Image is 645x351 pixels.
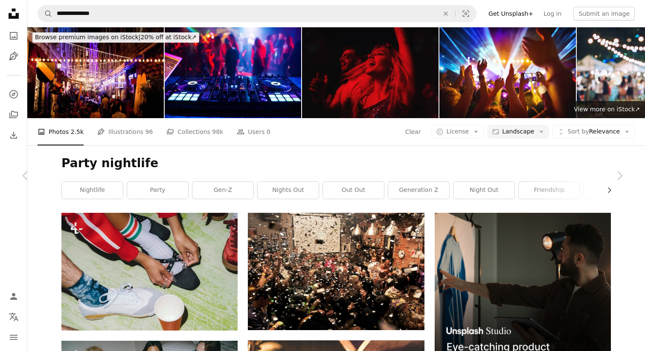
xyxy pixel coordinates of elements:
[165,27,301,118] img: music controller DJ mixer in a nightclub at a party
[27,27,164,118] img: Istanbul Restaurants at Night
[61,156,611,171] h1: Party nightlife
[569,101,645,118] a: View more on iStock↗
[567,128,620,136] span: Relevance
[5,106,22,123] a: Collections
[127,182,188,199] a: party
[446,128,469,135] span: License
[5,86,22,103] a: Explore
[61,213,238,330] img: A group of people standing around each other
[35,34,140,41] span: Browse premium images on iStock |
[594,135,645,217] a: Next
[5,27,22,44] a: Photos
[5,288,22,305] a: Log in / Sign up
[5,48,22,65] a: Illustrations
[323,182,384,199] a: out out
[38,6,52,22] button: Search Unsplash
[5,308,22,325] button: Language
[552,125,635,139] button: Sort byRelevance
[502,128,534,136] span: Landscape
[574,106,640,113] span: View more on iStock ↗
[237,118,270,145] a: Users 0
[267,127,270,136] span: 0
[567,128,589,135] span: Sort by
[5,127,22,144] a: Download History
[27,27,204,48] a: Browse premium images on iStock|20% off at iStock↗
[487,125,549,139] button: Landscape
[483,7,538,20] a: Get Unsplash+
[538,7,567,20] a: Log in
[405,125,421,139] button: Clear
[35,34,197,41] span: 20% off at iStock ↗
[62,182,123,199] a: nightlife
[456,6,476,22] button: Visual search
[258,182,319,199] a: nights out
[97,118,153,145] a: Illustrations 96
[212,127,223,136] span: 98k
[519,182,580,199] a: friendship
[248,213,424,330] img: people gathering in a concert
[573,7,635,20] button: Submit an image
[192,182,253,199] a: gen-z
[5,329,22,346] button: Menu
[453,182,514,199] a: night out
[145,127,153,136] span: 96
[431,125,484,139] button: License
[584,182,645,199] a: person
[388,182,449,199] a: generation z
[166,118,223,145] a: Collections 98k
[302,27,439,118] img: Young couple dancing at music festival.
[61,267,238,275] a: A group of people standing around each other
[38,5,476,22] form: Find visuals sitewide
[248,267,424,275] a: people gathering in a concert
[439,27,576,118] img: Cheering crowd at a concert.
[436,6,455,22] button: Clear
